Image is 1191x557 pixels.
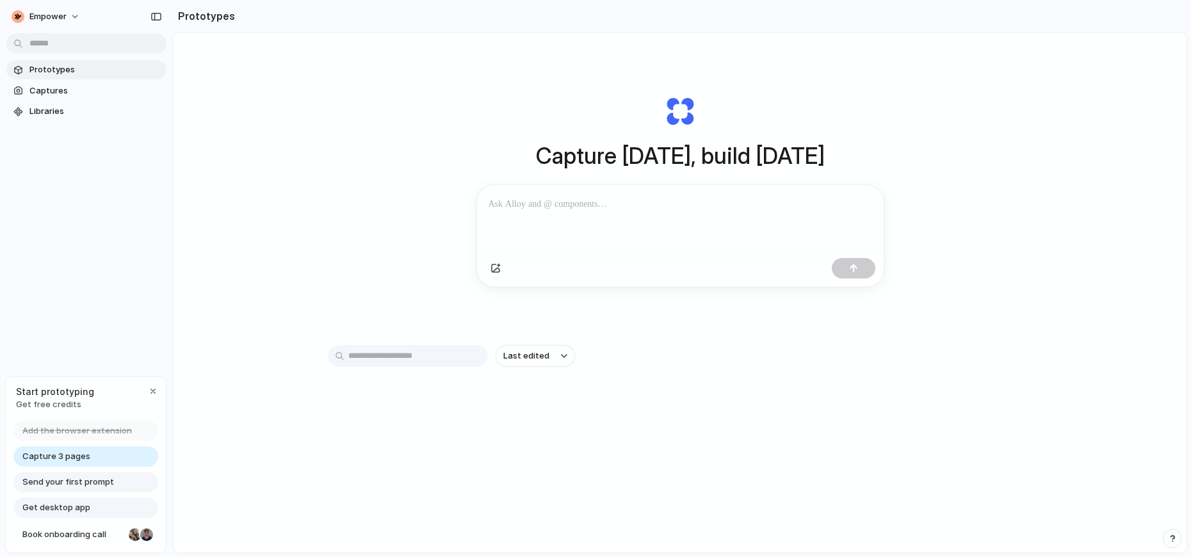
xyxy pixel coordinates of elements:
h2: Prototypes [173,8,235,24]
span: Captures [29,85,161,97]
span: Get desktop app [22,501,90,514]
button: empower [6,6,86,27]
a: Libraries [6,102,166,121]
a: Get desktop app [13,497,158,518]
span: Get free credits [16,398,94,411]
h1: Capture [DATE], build [DATE] [536,139,825,173]
div: Nicole Kubica [127,527,143,542]
span: Libraries [29,105,161,118]
a: Book onboarding call [13,524,158,545]
span: Start prototyping [16,385,94,398]
span: empower [29,10,67,23]
span: Add the browser extension [22,424,132,437]
span: Send your first prompt [22,476,114,488]
button: Last edited [496,345,575,367]
span: Prototypes [29,63,161,76]
span: Last edited [503,350,549,362]
div: Christian Iacullo [139,527,154,542]
a: Captures [6,81,166,101]
span: Capture 3 pages [22,450,90,463]
a: Prototypes [6,60,166,79]
span: Book onboarding call [22,528,124,541]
